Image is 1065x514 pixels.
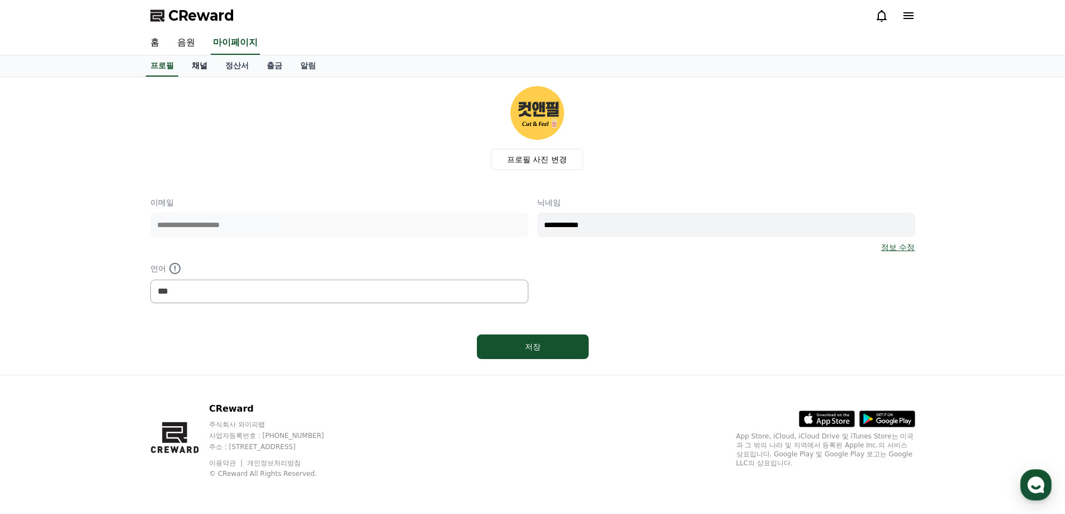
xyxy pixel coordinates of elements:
p: App Store, iCloud, iCloud Drive 및 iTunes Store는 미국과 그 밖의 나라 및 지역에서 등록된 Apple Inc.의 서비스 상표입니다. Goo... [736,432,915,468]
p: CReward [209,402,345,416]
p: © CReward All Rights Reserved. [209,469,345,478]
div: 저장 [499,341,566,352]
a: 정보 수정 [881,242,915,253]
p: 이메일 [150,197,528,208]
a: 이용약관 [209,459,244,467]
a: 홈 [141,31,168,55]
p: 주소 : [STREET_ADDRESS] [209,442,345,451]
p: 주식회사 와이피랩 [209,420,345,429]
a: 프로필 [146,55,178,77]
span: 대화 [102,372,116,381]
a: 출금 [258,55,291,77]
label: 프로필 사진 변경 [491,149,583,170]
a: 홈 [3,355,74,383]
p: 사업자등록번호 : [PHONE_NUMBER] [209,431,345,440]
a: 음원 [168,31,204,55]
span: 홈 [35,371,42,380]
a: CReward [150,7,234,25]
a: 대화 [74,355,144,383]
a: 마이페이지 [211,31,260,55]
img: profile_image [510,86,564,140]
a: 설정 [144,355,215,383]
span: 설정 [173,371,186,380]
a: 채널 [183,55,216,77]
a: 개인정보처리방침 [247,459,301,467]
p: 닉네임 [537,197,915,208]
p: 언어 [150,262,528,275]
a: 알림 [291,55,325,77]
a: 정산서 [216,55,258,77]
span: CReward [168,7,234,25]
button: 저장 [477,334,589,359]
